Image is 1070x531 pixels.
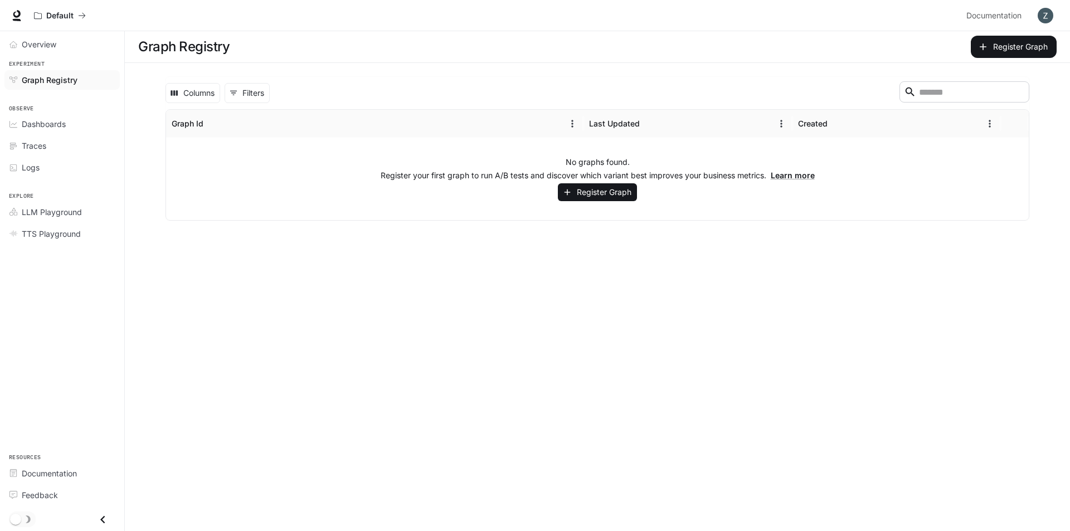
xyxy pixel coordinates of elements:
button: User avatar [1034,4,1057,27]
button: Select columns [166,83,220,103]
a: Documentation [962,4,1030,27]
span: Dark mode toggle [10,513,21,525]
span: Feedback [22,489,58,501]
div: Created [798,119,828,128]
img: User avatar [1038,8,1053,23]
span: Overview [22,38,56,50]
button: Menu [981,115,998,132]
a: Logs [4,158,120,177]
span: Graph Registry [22,74,77,86]
h1: Graph Registry [138,36,230,58]
div: Graph Id [172,119,203,128]
button: Show filters [225,83,270,103]
button: Sort [641,115,658,132]
button: Menu [773,115,790,132]
p: No graphs found. [566,157,630,168]
a: TTS Playground [4,224,120,243]
button: Menu [564,115,581,132]
button: Close drawer [90,508,115,531]
button: Register Graph [558,183,637,202]
button: Register Graph [971,36,1057,58]
a: Overview [4,35,120,54]
a: Dashboards [4,114,120,134]
button: Sort [829,115,845,132]
span: TTS Playground [22,228,81,240]
p: Default [46,11,74,21]
span: Documentation [966,9,1022,23]
a: Traces [4,136,120,155]
div: Last Updated [589,119,640,128]
span: Logs [22,162,40,173]
a: LLM Playground [4,202,120,222]
p: Register your first graph to run A/B tests and discover which variant best improves your business... [381,170,815,181]
div: Search [899,81,1029,105]
span: LLM Playground [22,206,82,218]
span: Documentation [22,467,77,479]
a: Learn more [771,170,815,180]
button: Sort [205,115,221,132]
span: Traces [22,140,46,152]
a: Documentation [4,464,120,483]
span: Dashboards [22,118,66,130]
a: Feedback [4,485,120,505]
button: All workspaces [29,4,91,27]
a: Graph Registry [4,70,120,90]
